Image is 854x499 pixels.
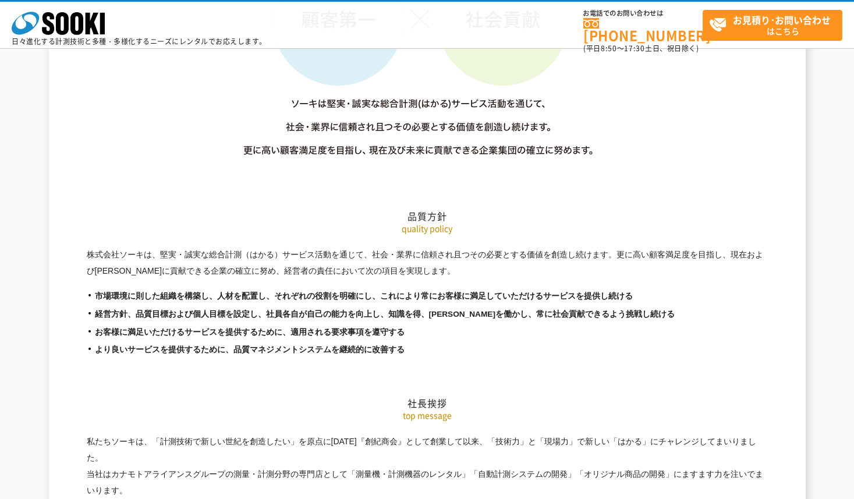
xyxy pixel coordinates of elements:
[87,281,768,409] h2: 社長挨拶
[583,10,703,17] span: お電話でのお問い合わせは
[87,222,768,235] p: quality policy
[583,18,703,42] a: [PHONE_NUMBER]
[87,246,768,279] p: 株式会社ソーキは、堅実・誠実な総合計測（はかる）サービス活動を通じて、社会・業界に信頼され且つその必要とする価値を創造し続けます。更に高い顧客満足度を目指し、現在および[PERSON_NAME]...
[87,94,768,222] h2: 品質方針
[624,43,645,54] span: 17:30
[733,13,831,27] strong: お見積り･お問い合わせ
[703,10,842,41] a: お見積り･お問い合わせはこちら
[601,43,617,54] span: 8:50
[87,409,768,422] p: top message
[87,327,768,339] li: お客様に満足いただけるサービスを提供するために、適用される要求事項を遵守する
[87,344,768,356] li: より良いサービスを提供するために、品質マネジメントシステムを継続的に改善する
[709,10,842,40] span: はこちら
[12,38,267,45] p: 日々進化する計測技術と多種・多様化するニーズにレンタルでお応えします。
[87,291,768,303] li: 市場環境に則した組織を構築し、人材を配置し、それぞれの役割を明確にし、これにより常にお客様に満足していただけるサービスを提供し続ける
[87,309,768,321] li: 経営方針、品質目標および個人目標を設定し、社員各自が自己の能力を向上し、知識を得、[PERSON_NAME]を働かし、常に社会貢献できるよう挑戦し続ける
[583,43,699,54] span: (平日 ～ 土日、祝日除く)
